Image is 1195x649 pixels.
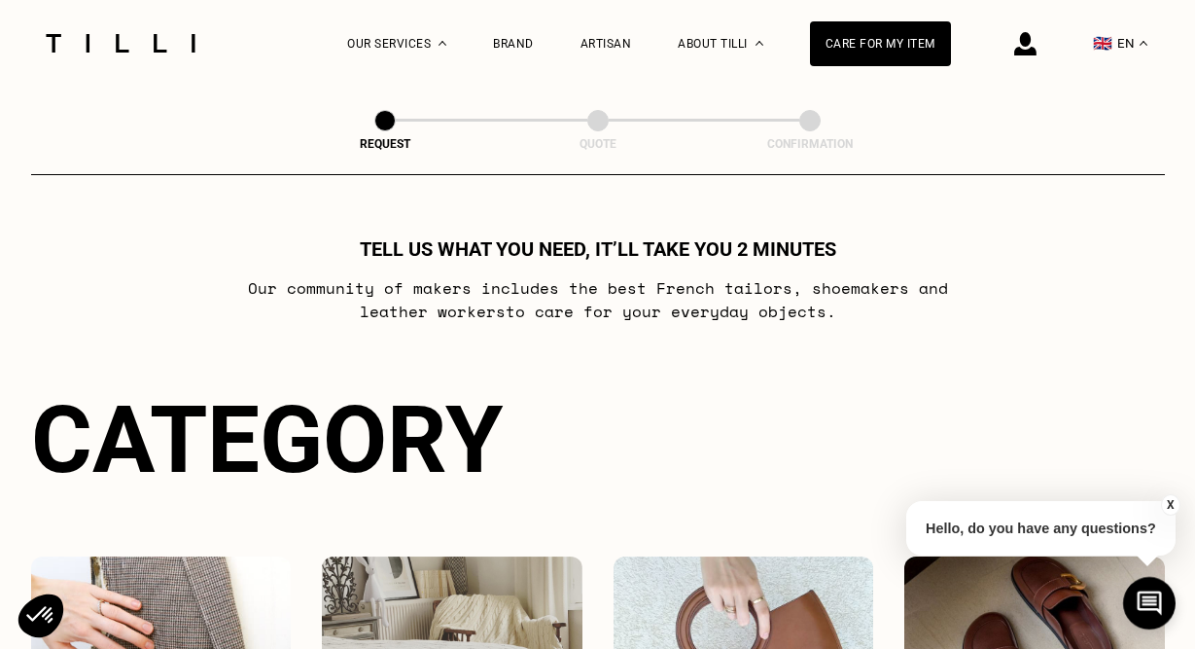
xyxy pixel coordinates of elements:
[1014,32,1037,55] img: login icon
[580,37,632,51] a: Artisan
[810,21,951,66] a: Care for my item
[39,34,202,53] img: Tilli seamstress service logo
[1161,494,1180,516] button: X
[1140,41,1147,46] img: menu déroulant
[1093,34,1112,53] span: 🇬🇧
[360,237,836,261] h1: Tell us what you need, it’ll take you 2 minutes
[31,385,1165,494] div: Category
[756,41,763,46] img: About dropdown menu
[439,41,446,46] img: Dropdown menu
[288,137,482,151] div: Request
[212,276,983,323] p: Our community of makers includes the best French tailors , shoemakers and leather workers to care...
[713,137,907,151] div: Confirmation
[906,501,1176,556] p: Hello, do you have any questions?
[493,37,534,51] a: Brand
[501,137,695,151] div: Quote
